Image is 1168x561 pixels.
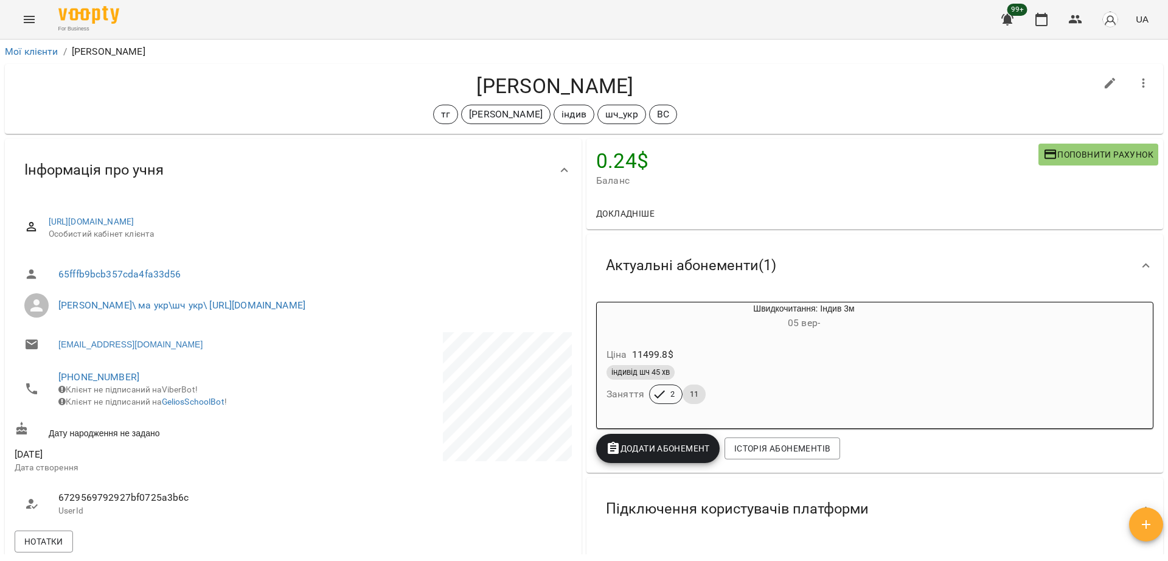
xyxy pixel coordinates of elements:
span: Поповнити рахунок [1043,147,1153,162]
span: Особистий кабінет клієнта [49,228,562,240]
span: 99+ [1007,4,1027,16]
span: Клієнт не підписаний на ! [58,397,227,406]
div: тг [433,105,458,124]
span: Докладніше [596,206,655,221]
span: Історія абонементів [734,441,830,456]
p: ВС [657,107,669,122]
p: індив [561,107,586,122]
h4: [PERSON_NAME] [15,74,1096,99]
a: [EMAIL_ADDRESS][DOMAIN_NAME] [58,338,203,350]
span: Підключення користувачів платформи [606,500,869,518]
div: ВС [649,105,677,124]
a: [PHONE_NUMBER] [58,371,139,383]
p: тг [441,107,450,122]
p: 11499.8 $ [632,347,673,362]
span: For Business [58,25,119,33]
span: Додати Абонемент [606,441,710,456]
h4: 0.24 $ [596,148,1038,173]
div: Інформація про учня [5,139,582,201]
a: Мої клієнти [5,46,58,57]
div: індив [554,105,594,124]
span: Клієнт не підписаний на ViberBot! [58,385,198,394]
button: Поповнити рахунок [1038,144,1158,166]
p: [PERSON_NAME] [469,107,543,122]
p: UserId [58,505,281,517]
span: 11 [683,389,706,400]
p: Дата створення [15,462,291,474]
div: шч_укр [597,105,646,124]
nav: breadcrumb [5,44,1163,59]
div: Підключення користувачів платформи [586,478,1163,540]
a: [PERSON_NAME]\ ма укр\шч укр\ [URL][DOMAIN_NAME] [58,299,305,311]
button: Докладніше [591,203,659,225]
li: / [63,44,67,59]
button: Нотатки [15,531,73,552]
img: avatar_s.png [1102,11,1119,28]
p: шч_укр [605,107,638,122]
span: Актуальні абонементи ( 1 ) [606,256,776,275]
a: 65fffb9bcb357cda4fa33d56 [58,268,181,280]
span: індивід шч 45 хв [607,367,675,378]
span: Нотатки [24,534,63,549]
span: Баланс [596,173,1038,188]
h6: Ціна [607,346,627,363]
span: 2 [663,389,682,400]
div: [PERSON_NAME] [461,105,551,124]
a: GeliosSchoolBot [162,397,224,406]
button: Додати Абонемент [596,434,720,463]
img: Voopty Logo [58,6,119,24]
button: Menu [15,5,44,34]
div: Дату народження не задано [12,419,293,442]
a: [URL][DOMAIN_NAME] [49,217,134,226]
div: Швидкочитання: Індив 3м [597,302,655,332]
button: UA [1131,8,1153,30]
div: Актуальні абонементи(1) [586,234,1163,297]
div: Швидкочитання: Індив 3м [655,302,953,332]
p: [PERSON_NAME] [72,44,145,59]
button: Швидкочитання: Індив 3м05 вер- Ціна11499.8$індивід шч 45 хвЗаняття211 [597,302,953,419]
span: UA [1136,13,1149,26]
button: Історія абонементів [725,437,840,459]
span: 05 вер - [788,317,820,329]
span: Інформація про учня [24,161,164,179]
h6: Заняття [607,386,644,403]
span: 6729569792927bf0725a3b6c [58,490,281,505]
span: [DATE] [15,447,291,462]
